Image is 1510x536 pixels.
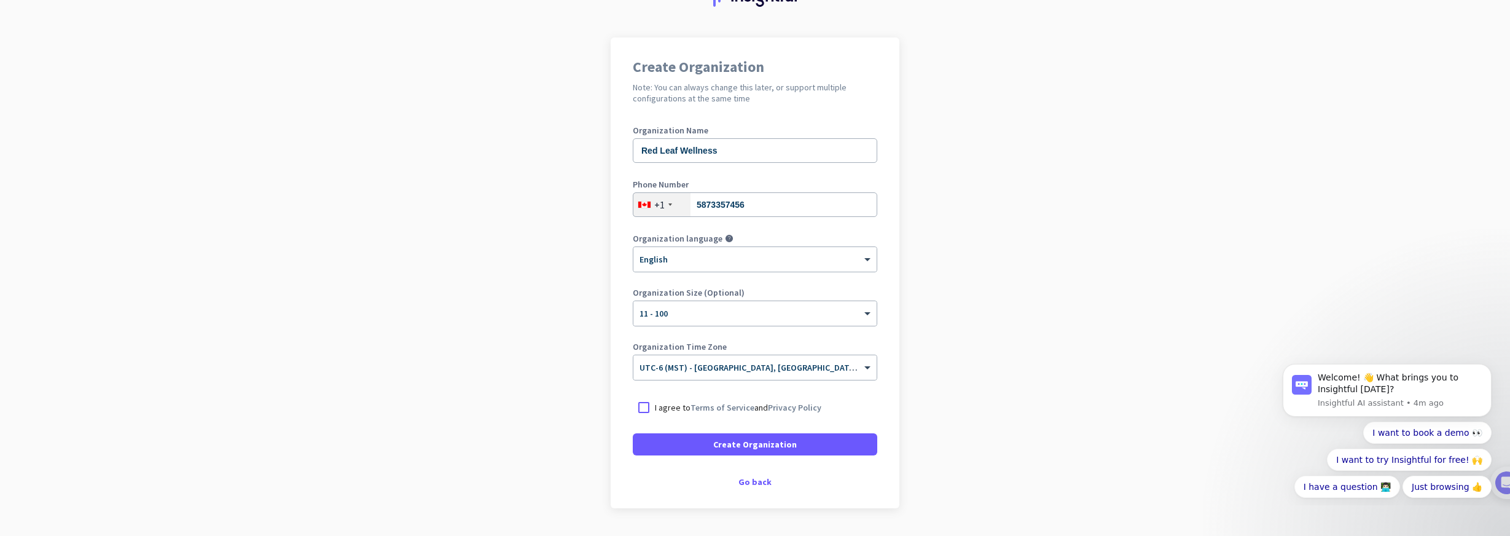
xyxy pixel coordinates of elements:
button: Create Organization [633,433,877,455]
iframe: Intercom notifications message [1264,353,1510,505]
div: Domain: [DOMAIN_NAME] [32,32,135,42]
h1: Create Organization [633,60,877,74]
label: Organization Size (Optional) [633,288,877,297]
span: Create Organization [713,438,797,451]
div: Go back [633,478,877,486]
h2: Note: You can always change this later, or support multiple configurations at the same time [633,82,877,104]
img: tab_domain_overview_orange.svg [33,71,43,81]
label: Organization Name [633,126,877,135]
label: Organization language [633,234,722,243]
input: What is the name of your organization? [633,138,877,163]
div: Keywords by Traffic [136,73,207,81]
div: v 4.0.25 [34,20,60,30]
label: Phone Number [633,180,877,189]
div: +1 [654,199,665,211]
a: Terms of Service [690,402,754,413]
img: logo_orange.svg [20,20,29,30]
p: I agree to and [655,401,821,414]
img: website_grey.svg [20,32,29,42]
img: tab_keywords_by_traffic_grey.svg [122,71,132,81]
input: 506-234-5678 [633,192,877,217]
div: Domain Overview [47,73,110,81]
i: help [725,234,733,243]
label: Organization Time Zone [633,342,877,351]
a: Privacy Policy [768,402,821,413]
